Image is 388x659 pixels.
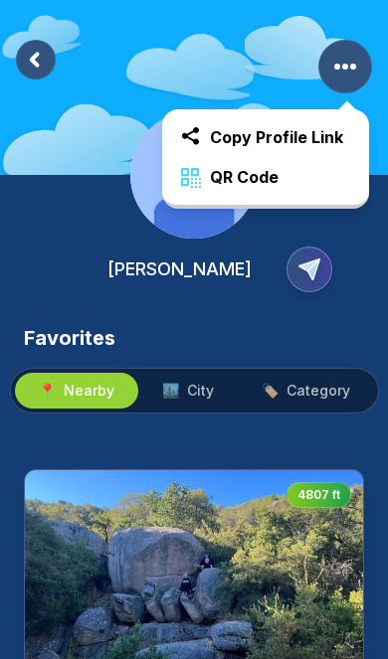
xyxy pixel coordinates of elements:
button: Copy Profile Link [279,239,364,300]
span: Copy Profile Link [202,125,351,149]
button: 🏷️Category [238,373,374,409]
span: 🏙️ [162,381,179,401]
span: City [187,381,214,401]
img: Profile Image [130,111,258,239]
h3: Favorites [24,324,115,352]
span: Nearby [64,381,114,401]
span: Category [287,381,350,401]
button: 📍Nearby [15,373,138,409]
button: More Options [318,40,372,93]
span: 🏷️ [262,381,279,401]
span: QR Code [202,165,287,189]
button: 🏙️City [138,373,238,409]
h2: [PERSON_NAME] [107,255,252,283]
span: 4807 ft [297,487,340,503]
span: 📍 [39,381,56,401]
